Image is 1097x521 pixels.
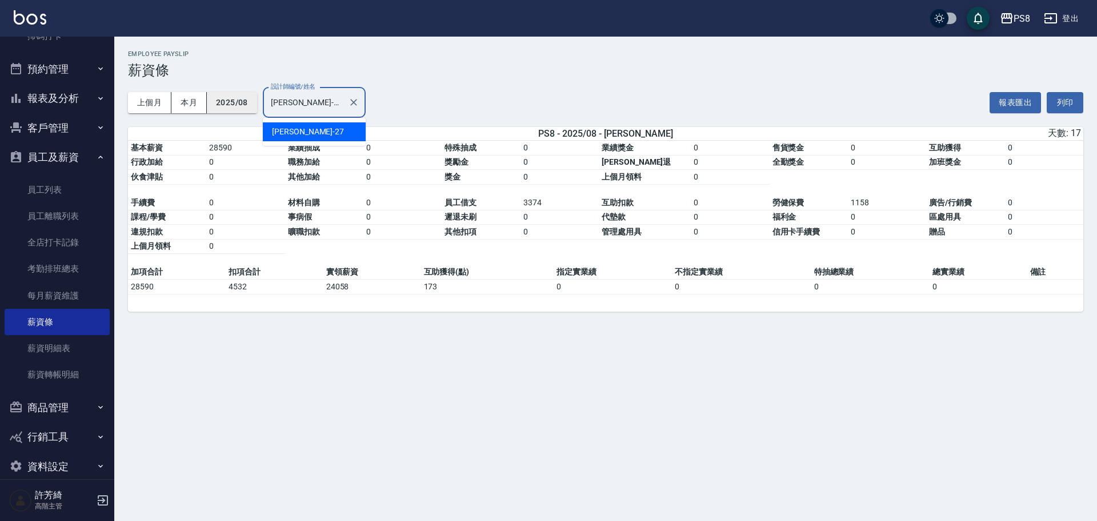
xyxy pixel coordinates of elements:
[691,170,769,185] td: 0
[445,157,469,166] span: 獎勵金
[5,83,110,113] button: 報表及分析
[288,157,320,166] span: 職務加給
[5,54,110,84] button: 預約管理
[226,265,323,280] td: 扣項合計
[5,256,110,282] a: 考勤排班總表
[967,7,990,30] button: save
[554,280,672,295] td: 0
[772,157,804,166] span: 全勤獎金
[1047,92,1083,113] button: 列印
[995,7,1035,30] button: PS8
[363,196,442,210] td: 0
[128,265,226,280] td: 加項合計
[521,155,599,170] td: 0
[602,157,671,166] span: [PERSON_NAME]退
[207,92,257,113] button: 2025/08
[521,141,599,156] td: 0
[363,210,442,225] td: 0
[930,280,1027,295] td: 0
[206,141,285,156] td: 28590
[445,198,477,207] span: 員工借支
[363,155,442,170] td: 0
[1005,155,1083,170] td: 0
[848,155,926,170] td: 0
[772,227,820,236] span: 信用卡手續費
[206,196,285,210] td: 0
[602,143,634,152] span: 業績獎金
[206,225,285,240] td: 0
[226,280,323,295] td: 4532
[363,170,442,185] td: 0
[1039,8,1083,29] button: 登出
[929,212,961,221] span: 區處用具
[128,280,226,295] td: 28590
[131,157,163,166] span: 行政加給
[421,265,554,280] td: 互助獲得(點)
[602,172,642,181] span: 上個月領料
[691,196,769,210] td: 0
[9,489,32,512] img: Person
[206,155,285,170] td: 0
[848,210,926,225] td: 0
[128,141,1083,265] table: a dense table
[811,265,930,280] td: 特抽總業績
[772,212,796,221] span: 福利金
[602,198,634,207] span: 互助扣款
[5,361,110,388] a: 薪資轉帳明細
[128,50,1083,58] h2: Employee Payslip
[5,335,110,361] a: 薪資明細表
[206,210,285,225] td: 0
[848,141,926,156] td: 0
[5,229,110,256] a: 全店打卡記錄
[554,265,672,280] td: 指定實業績
[272,126,333,138] span: [PERSON_NAME]
[206,239,285,254] td: 0
[288,198,320,207] span: 材料自購
[672,280,811,295] td: 0
[445,143,477,152] span: 特殊抽成
[445,227,477,236] span: 其他扣項
[323,265,421,280] td: 實領薪資
[35,501,93,511] p: 高階主管
[602,227,642,236] span: 管理處用具
[521,196,599,210] td: 3374
[128,92,171,113] button: 上個月
[5,422,110,452] button: 行銷工具
[602,212,626,221] span: 代墊款
[929,143,961,152] span: 互助獲得
[288,212,312,221] span: 事病假
[848,225,926,240] td: 0
[288,172,320,181] span: 其他加給
[5,113,110,143] button: 客戶管理
[206,170,285,185] td: 0
[990,92,1041,113] button: 報表匯出
[128,62,1083,78] h3: 薪資條
[5,283,110,309] a: 每月薪資維護
[5,393,110,423] button: 商品管理
[521,210,599,225] td: 0
[14,10,46,25] img: Logo
[929,157,961,166] span: 加班獎金
[5,177,110,203] a: 員工列表
[1005,210,1083,225] td: 0
[811,280,930,295] td: 0
[929,227,945,236] span: 贈品
[5,23,110,49] a: 掃碼打卡
[5,203,110,229] a: 員工離職列表
[538,128,673,139] span: PS8 - 2025/08 - [PERSON_NAME]
[521,225,599,240] td: 0
[35,490,93,501] h5: 許芳綺
[445,212,477,221] span: 遲退未刷
[131,241,171,250] span: 上個月領料
[131,198,155,207] span: 手續費
[772,143,804,152] span: 售貨獎金
[691,210,769,225] td: 0
[445,172,461,181] span: 獎金
[1005,141,1083,156] td: 0
[930,265,1027,280] td: 總實業績
[171,92,207,113] button: 本月
[363,225,442,240] td: 0
[1005,196,1083,210] td: 0
[363,141,442,156] td: 0
[346,94,362,110] button: Clear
